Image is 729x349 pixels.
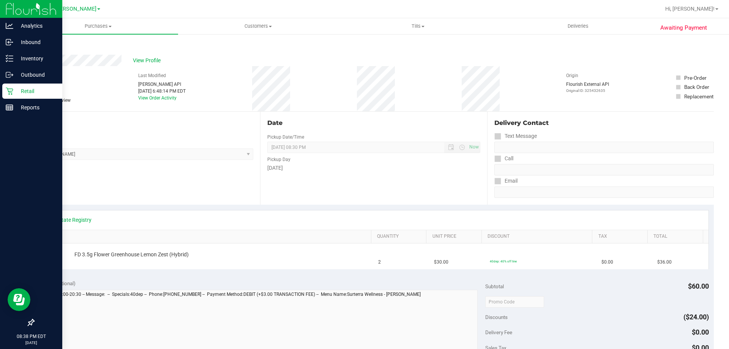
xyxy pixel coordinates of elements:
[18,23,178,30] span: Purchases
[683,313,709,321] span: ($24.00)
[6,71,13,79] inline-svg: Outbound
[13,87,59,96] p: Retail
[267,156,290,163] label: Pickup Day
[488,234,589,240] a: Discount
[267,134,304,141] label: Pickup Date/Time
[13,21,59,30] p: Analytics
[598,234,645,240] a: Tax
[494,175,518,186] label: Email
[494,153,513,164] label: Call
[692,328,709,336] span: $0.00
[18,18,178,34] a: Purchases
[684,74,707,82] div: Pre-Order
[138,95,177,101] a: View Order Activity
[566,88,609,93] p: Original ID: 325432635
[665,6,715,12] span: Hi, [PERSON_NAME]!
[338,18,498,34] a: Tills
[485,310,508,324] span: Discounts
[46,216,92,224] a: View State Registry
[138,88,186,95] div: [DATE] 6:48:14 PM EDT
[45,234,368,240] a: SKU
[13,70,59,79] p: Outbound
[485,283,504,289] span: Subtotal
[566,72,578,79] label: Origin
[33,118,253,128] div: Location
[494,118,714,128] div: Delivery Contact
[6,87,13,95] inline-svg: Retail
[490,259,517,263] span: 40dep: 40% off line
[6,104,13,111] inline-svg: Reports
[267,164,480,172] div: [DATE]
[55,6,96,12] span: [PERSON_NAME]
[434,259,448,266] span: $30.00
[338,23,497,30] span: Tills
[3,340,59,346] p: [DATE]
[498,18,658,34] a: Deliveries
[657,259,672,266] span: $36.00
[267,118,480,128] div: Date
[6,22,13,30] inline-svg: Analytics
[432,234,479,240] a: Unit Price
[138,72,166,79] label: Last Modified
[13,38,59,47] p: Inbound
[13,103,59,112] p: Reports
[377,234,423,240] a: Quantity
[485,296,544,308] input: Promo Code
[6,55,13,62] inline-svg: Inventory
[601,259,613,266] span: $0.00
[653,234,700,240] a: Total
[8,288,30,311] iframe: Resource center
[138,81,186,88] div: [PERSON_NAME] API
[485,329,512,335] span: Delivery Fee
[684,93,713,100] div: Replacement
[133,57,163,65] span: View Profile
[494,164,714,175] input: Format: (999) 999-9999
[684,83,709,91] div: Back Order
[3,333,59,340] p: 08:38 PM EDT
[13,54,59,63] p: Inventory
[660,24,707,32] span: Awaiting Payment
[178,23,338,30] span: Customers
[566,81,609,93] div: Flourish External API
[6,38,13,46] inline-svg: Inbound
[494,142,714,153] input: Format: (999) 999-9999
[178,18,338,34] a: Customers
[74,251,189,258] span: FD 3.5g Flower Greenhouse Lemon Zest (Hybrid)
[557,23,599,30] span: Deliveries
[494,131,537,142] label: Text Message
[688,282,709,290] span: $60.00
[378,259,381,266] span: 2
